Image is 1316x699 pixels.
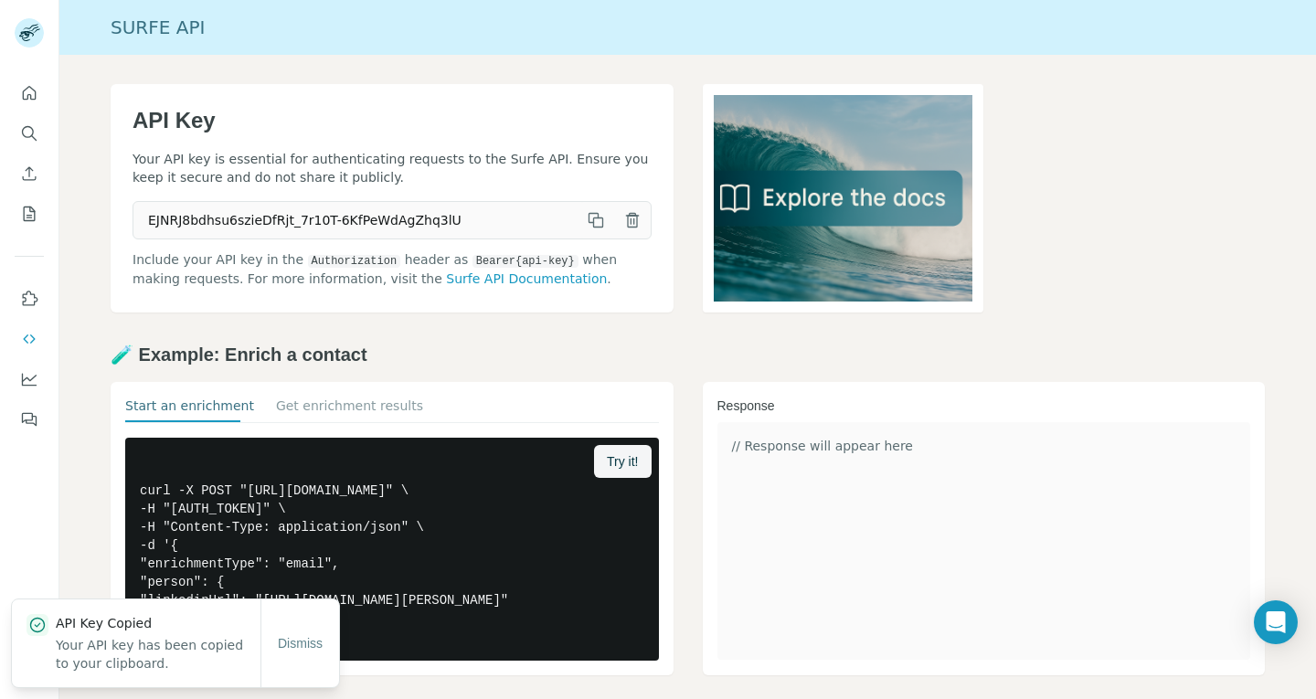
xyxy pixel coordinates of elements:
[15,282,44,315] button: Use Surfe on LinkedIn
[125,397,254,422] button: Start an enrichment
[111,342,1265,367] h2: 🧪 Example: Enrich a contact
[278,634,323,652] span: Dismiss
[732,439,913,453] span: // Response will appear here
[265,627,335,660] button: Dismiss
[125,438,659,661] pre: curl -X POST "[URL][DOMAIN_NAME]" \ -H "[AUTH_TOKEN]" \ -H "Content-Type: application/json" \ -d ...
[446,271,607,286] a: Surfe API Documentation
[15,403,44,436] button: Feedback
[15,157,44,190] button: Enrich CSV
[594,445,651,478] button: Try it!
[133,204,578,237] span: EJNRJ8bdhsu6szieDfRjt_7r10T-6KfPeWdAgZhq3lU
[15,77,44,110] button: Quick start
[15,197,44,230] button: My lists
[1254,600,1298,644] div: Open Intercom Messenger
[133,106,652,135] h1: API Key
[15,117,44,150] button: Search
[133,250,652,288] p: Include your API key in the header as when making requests. For more information, visit the .
[607,452,638,471] span: Try it!
[717,397,1251,415] h3: Response
[15,363,44,396] button: Dashboard
[133,150,652,186] p: Your API key is essential for authenticating requests to the Surfe API. Ensure you keep it secure...
[472,255,578,268] code: Bearer {api-key}
[59,15,1316,40] div: Surfe API
[15,323,44,355] button: Use Surfe API
[56,614,260,632] p: API Key Copied
[276,397,423,422] button: Get enrichment results
[308,255,401,268] code: Authorization
[56,636,260,673] p: Your API key has been copied to your clipboard.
